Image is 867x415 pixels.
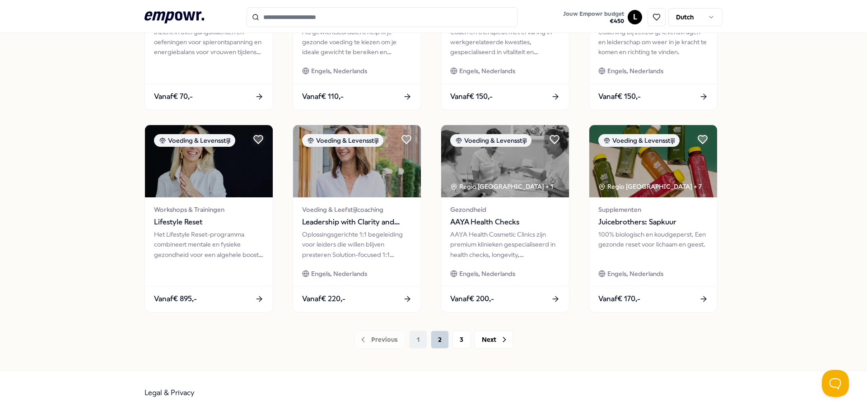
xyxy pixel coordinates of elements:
[563,18,624,25] span: € 450
[598,134,680,147] div: Voeding & Levensstijl
[302,216,412,228] span: Leadership with Clarity and Energy
[589,125,717,197] img: package image
[607,66,663,76] span: Engels, Nederlands
[474,331,513,349] button: Next
[563,10,624,18] span: Jouw Empowr budget
[441,125,569,197] img: package image
[431,331,449,349] button: 2
[598,91,641,103] span: Vanaf € 150,-
[302,91,344,103] span: Vanaf € 110,-
[450,91,493,103] span: Vanaf € 150,-
[293,125,421,312] a: package imageVoeding & LevensstijlVoeding & LeefstijlcoachingLeadership with Clarity and EnergyOp...
[311,269,367,279] span: Engels, Nederlands
[144,125,273,312] a: package imageVoeding & LevensstijlWorkshops & TrainingenLifestyle ResetHet Lifestyle Reset-progra...
[154,134,235,147] div: Voeding & Levensstijl
[154,216,264,228] span: Lifestyle Reset
[598,27,708,57] div: Coaching bij zelfzorg, levensvragen en leiderschap om weer in je kracht te komen en richting te v...
[154,205,264,214] span: Workshops & Trainingen
[302,205,412,214] span: Voeding & Leefstijlcoaching
[561,9,626,27] button: Jouw Empowr budget€450
[598,182,702,191] div: Regio [GEOGRAPHIC_DATA] + 7
[459,66,515,76] span: Engels, Nederlands
[607,269,663,279] span: Engels, Nederlands
[154,293,197,305] span: Vanaf € 895,-
[311,66,367,76] span: Engels, Nederlands
[450,216,560,228] span: AAYA Health Checks
[450,134,531,147] div: Voeding & Levensstijl
[450,293,494,305] span: Vanaf € 200,-
[598,229,708,260] div: 100% biologisch en koudgeperst. Een gezonde reset voor lichaam en geest.
[293,125,421,197] img: package image
[247,7,517,27] input: Search for products, categories or subcategories
[452,331,471,349] button: 3
[144,388,195,397] a: Legal & Privacy
[628,10,642,24] button: L
[598,293,640,305] span: Vanaf € 170,-
[302,134,383,147] div: Voeding & Levensstijl
[559,8,628,27] a: Jouw Empowr budget€450
[441,125,569,312] a: package imageVoeding & LevensstijlRegio [GEOGRAPHIC_DATA] + 1GezondheidAAYA Health ChecksAAYA Hea...
[302,229,412,260] div: Oplossingsgerichte 1:1 begeleiding voor leiders die willen blijven presteren Solution-focused 1:1...
[302,293,345,305] span: Vanaf € 220,-
[154,229,264,260] div: Het Lifestyle Reset-programma combineert mentale en fysieke gezondheid voor een algehele boost in...
[154,27,264,57] div: Inzicht in overgangsklachten en oefeningen voor spierontspanning en energiebalans voor vrouwen ti...
[450,205,560,214] span: Gezondheid
[598,216,708,228] span: Juicebrothers: Sapkuur
[302,27,412,57] div: Als gewichtsconsulent help ik je gezonde voeding te kiezen om je ideale gewicht te bereiken en be...
[154,91,193,103] span: Vanaf € 70,-
[598,205,708,214] span: Supplementen
[450,229,560,260] div: AAYA Health Cosmetic Clinics zijn premium klinieken gespecialiseerd in health checks, longevity, ...
[822,370,849,397] iframe: Help Scout Beacon - Open
[450,182,553,191] div: Regio [GEOGRAPHIC_DATA] + 1
[450,27,560,57] div: Coach en therapeut met ervaring in werkgerelateerde kwesties, gespecialiseerd in vitaliteit en vo...
[589,125,718,312] a: package imageVoeding & LevensstijlRegio [GEOGRAPHIC_DATA] + 7SupplementenJuicebrothers: Sapkuur10...
[145,125,273,197] img: package image
[459,269,515,279] span: Engels, Nederlands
